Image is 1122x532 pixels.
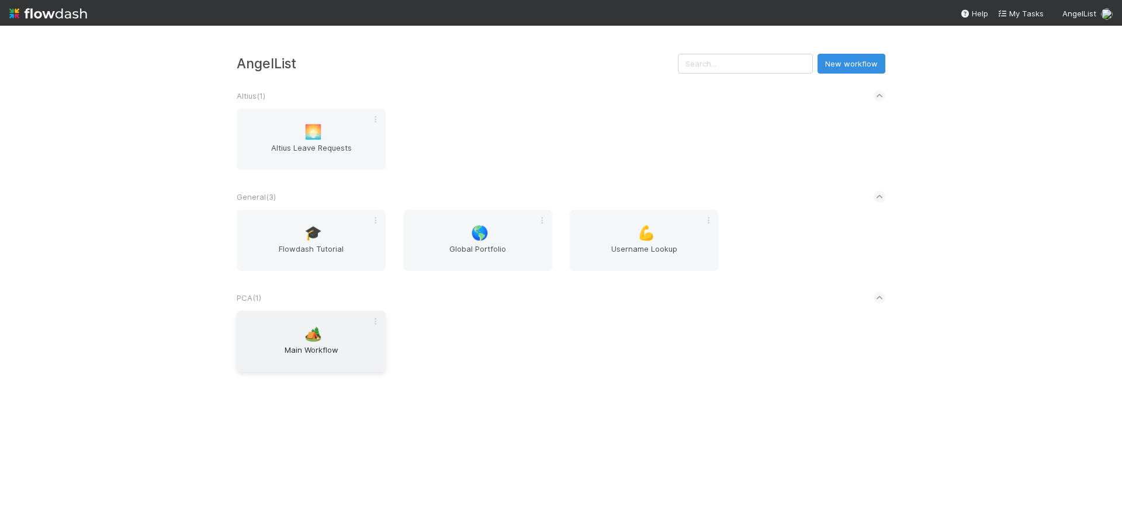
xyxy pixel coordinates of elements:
span: Altius ( 1 ) [237,91,265,100]
span: Altius Leave Requests [241,142,381,165]
span: Main Workflow [241,344,381,367]
span: 🏕️ [304,326,322,342]
span: Username Lookup [574,243,714,266]
span: 🎓 [304,225,322,241]
span: PCA ( 1 ) [237,293,261,302]
input: Search... [678,54,813,74]
a: 🎓Flowdash Tutorial [237,210,386,271]
div: Help [960,8,988,19]
a: 💪Username Lookup [570,210,719,271]
a: 🌅Altius Leave Requests [237,109,386,170]
img: logo-inverted-e16ddd16eac7371096b0.svg [9,4,87,23]
a: 🌎Global Portfolio [403,210,552,271]
span: AngelList [1062,9,1096,18]
button: New workflow [818,54,885,74]
span: General ( 3 ) [237,192,276,201]
span: Flowdash Tutorial [241,243,381,266]
span: 🌎 [471,225,489,241]
a: 🏕️Main Workflow [237,311,386,372]
h3: AngelList [237,55,678,71]
a: My Tasks [998,8,1044,19]
span: My Tasks [998,9,1044,18]
span: 💪 [638,225,655,241]
img: avatar_28c6a484-83f6-4d9b-aa3b-1410a709a33e.png [1101,8,1113,20]
span: 🌅 [304,124,322,140]
span: Global Portfolio [408,243,548,266]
